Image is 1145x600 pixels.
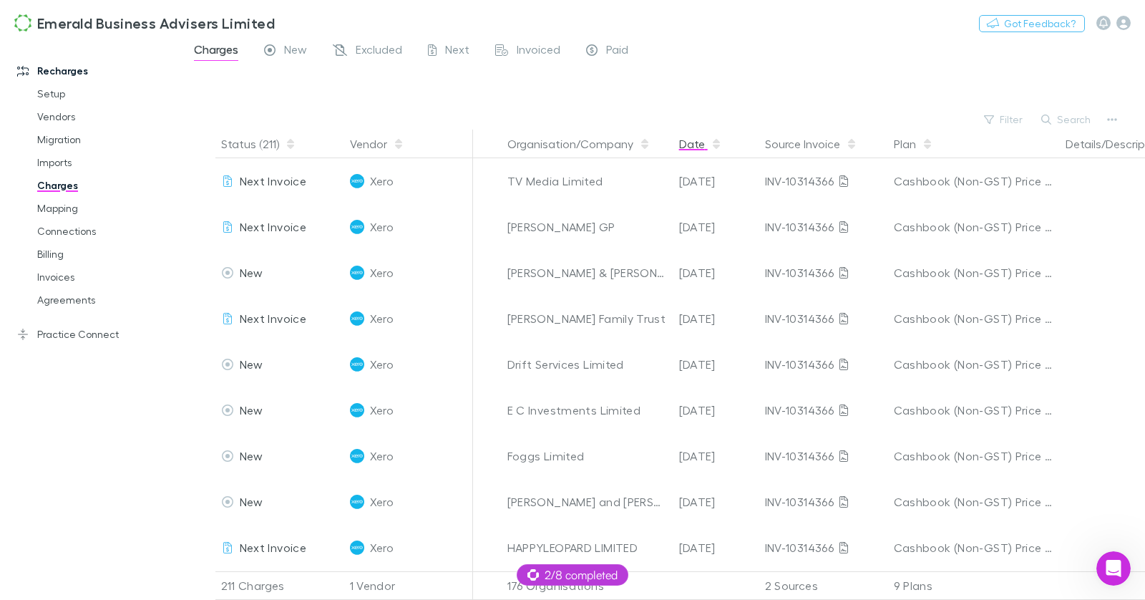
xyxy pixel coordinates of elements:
[284,42,307,61] span: New
[765,433,882,479] div: INV-10314366
[894,158,1054,204] div: Cashbook (Non-GST) Price Plan
[240,495,263,508] span: New
[350,495,364,509] img: Xero's Logo
[370,296,394,342] span: Xero
[759,571,888,600] div: 2 Sources
[765,342,882,387] div: INV-10314366
[370,204,394,250] span: Xero
[894,250,1054,296] div: Cashbook (Non-GST) Price Plan
[23,105,178,128] a: Vendors
[673,250,759,296] div: [DATE]
[765,296,882,342] div: INV-10314366
[894,342,1054,387] div: Cashbook (Non-GST) Price Plan
[894,479,1054,525] div: Cashbook (Non-GST) Price Plan
[3,323,178,346] a: Practice Connect
[894,204,1054,250] div: Cashbook (Non-GST) Price Plan
[350,357,364,372] img: Xero's Logo
[507,130,651,158] button: Organisation/Company
[14,14,31,32] img: Emerald Business Advisers Limited's Logo
[24,499,36,513] span: smiley reaction
[507,525,668,571] div: HAPPYLEOPARD LIMITED
[350,130,404,158] button: Vendor
[507,387,668,433] div: E C Investments Limited
[507,250,668,296] div: [PERSON_NAME] & [PERSON_NAME]
[1096,551,1131,586] iframe: Intercom live chat
[370,342,394,387] span: Xero
[894,433,1054,479] div: Cashbook (Non-GST) Price Plan
[240,357,263,371] span: New
[240,311,306,325] span: Next Invoice
[765,525,882,571] div: INV-10314366
[9,6,36,33] button: go back
[370,158,394,204] span: Xero
[445,42,469,61] span: Next
[894,525,1054,571] div: Cashbook (Non-GST) Price Plan
[240,449,263,463] span: New
[221,130,296,158] button: Status (211)
[370,433,394,479] span: Xero
[507,296,668,342] div: [PERSON_NAME] Family Trust
[507,479,668,525] div: [PERSON_NAME] and [PERSON_NAME]
[507,158,668,204] div: TV Media Limited
[23,197,178,220] a: Mapping
[350,220,364,234] img: Xero's Logo
[673,342,759,387] div: [DATE]
[350,266,364,280] img: Xero's Logo
[370,525,394,571] span: Xero
[240,174,306,188] span: Next Invoice
[673,525,759,571] div: [DATE]
[23,289,178,311] a: Agreements
[37,14,275,32] h3: Emerald Business Advisers Limited
[240,541,306,554] span: Next Invoice
[894,296,1054,342] div: Cashbook (Non-GST) Price Plan
[240,220,306,233] span: Next Invoice
[765,130,857,158] button: Source Invoice
[370,479,394,525] span: Xero
[765,158,882,204] div: INV-10314366
[457,6,483,32] div: Close
[23,174,178,197] a: Charges
[765,204,882,250] div: INV-10314366
[6,6,283,40] a: Emerald Business Advisers Limited
[606,42,628,61] span: Paid
[673,204,759,250] div: [DATE]
[194,42,238,61] span: Charges
[370,250,394,296] span: Xero
[350,541,364,555] img: Xero's Logo
[23,82,178,105] a: Setup
[3,59,178,82] a: Recharges
[23,243,178,266] a: Billing
[240,266,263,279] span: New
[507,204,668,250] div: [PERSON_NAME] GP
[765,387,882,433] div: INV-10314366
[350,174,364,188] img: Xero's Logo
[507,433,668,479] div: Foggs Limited
[350,311,364,326] img: Xero's Logo
[679,130,722,158] button: Date
[894,130,933,158] button: Plan
[1034,111,1099,128] button: Search
[894,387,1054,433] div: Cashbook (Non-GST) Price Plan
[344,571,473,600] div: 1 Vendor
[23,128,178,151] a: Migration
[24,499,36,513] span: 😃
[23,220,178,243] a: Connections
[765,479,882,525] div: INV-10314366
[240,403,263,417] span: New
[673,479,759,525] div: [DATE]
[12,499,24,513] span: neutral face reaction
[673,387,759,433] div: [DATE]
[23,266,178,289] a: Invoices
[370,387,394,433] span: Xero
[517,42,560,61] span: Invoiced
[350,449,364,463] img: Xero's Logo
[430,6,457,33] button: Collapse window
[12,499,24,513] span: 😐
[977,111,1031,128] button: Filter
[507,342,668,387] div: Drift Services Limited
[673,433,759,479] div: [DATE]
[356,42,402,61] span: Excluded
[23,151,178,174] a: Imports
[350,403,364,417] img: Xero's Logo
[673,296,759,342] div: [DATE]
